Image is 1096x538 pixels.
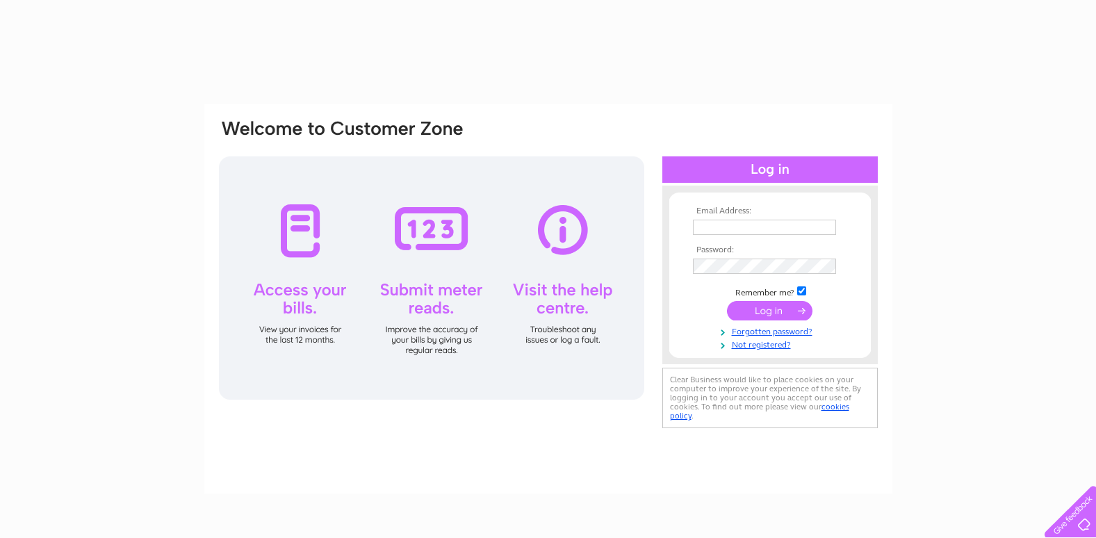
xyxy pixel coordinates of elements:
a: Not registered? [693,337,851,350]
input: Submit [727,301,812,320]
th: Email Address: [689,206,851,216]
div: Clear Business would like to place cookies on your computer to improve your experience of the sit... [662,368,878,428]
th: Password: [689,245,851,255]
td: Remember me? [689,284,851,298]
a: cookies policy [670,402,849,421]
a: Forgotten password? [693,324,851,337]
